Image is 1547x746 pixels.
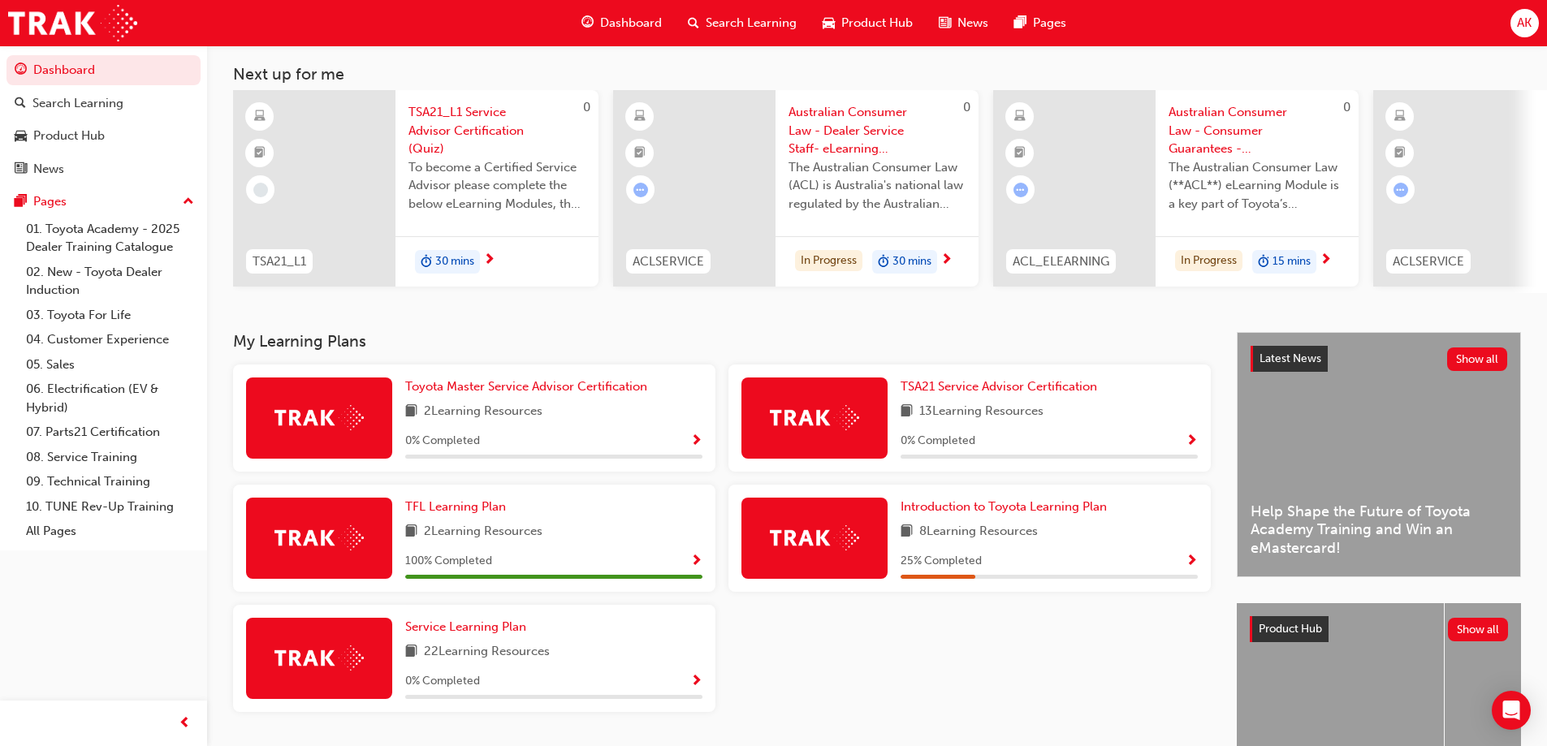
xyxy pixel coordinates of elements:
span: 8 Learning Resources [919,522,1038,542]
span: Australian Consumer Law - Dealer Service Staff- eLearning Module [789,103,966,158]
a: 08. Service Training [19,445,201,470]
a: Latest NewsShow all [1251,346,1507,372]
span: car-icon [823,13,835,33]
a: 10. TUNE Rev-Up Training [19,494,201,520]
a: 0ACLSERVICEAustralian Consumer Law - Dealer Service Staff- eLearning ModuleThe Australian Consume... [613,90,979,287]
a: Search Learning [6,88,201,119]
span: guage-icon [581,13,594,33]
a: car-iconProduct Hub [810,6,926,40]
span: Latest News [1260,351,1321,365]
span: next-icon [483,253,495,268]
span: 22 Learning Resources [424,642,550,662]
span: pages-icon [1014,13,1026,33]
span: Pages [1033,14,1066,32]
a: TFL Learning Plan [405,498,512,516]
a: 05. Sales [19,352,201,377]
span: TSA21 Service Advisor Certification [901,379,1097,394]
button: AK [1510,9,1539,37]
span: 15 mins [1273,252,1311,271]
div: Search Learning [32,94,123,113]
span: 2 Learning Resources [424,402,542,422]
span: TFL Learning Plan [405,499,506,514]
span: 30 mins [892,252,931,271]
img: Trak [770,525,859,550]
span: learningRecordVerb_ATTEMPT-icon [1013,183,1028,197]
button: DashboardSearch LearningProduct HubNews [6,52,201,187]
img: Trak [274,405,364,430]
span: 25 % Completed [901,552,982,571]
span: 0 % Completed [405,432,480,451]
span: 100 % Completed [405,552,492,571]
button: Show Progress [690,671,702,692]
span: 0 % Completed [901,432,975,451]
span: News [957,14,988,32]
span: learningResourceType_ELEARNING-icon [1014,106,1026,127]
div: In Progress [795,250,862,272]
button: Show all [1447,347,1508,371]
span: The Australian Consumer Law (ACL) is Australia's national law regulated by the Australian Competi... [789,158,966,213]
span: Help Shape the Future of Toyota Academy Training and Win an eMastercard! [1251,502,1507,558]
img: Trak [274,645,364,671]
span: 0 % Completed [405,672,480,691]
span: book-icon [901,522,913,542]
span: Show Progress [1186,434,1198,449]
a: 01. Toyota Academy - 2025 Dealer Training Catalogue [19,217,201,260]
a: 07. Parts21 Certification [19,420,201,445]
div: Pages [33,192,67,211]
span: search-icon [15,97,26,111]
span: Show Progress [690,554,702,569]
span: TSA21_L1 Service Advisor Certification (Quiz) [408,103,586,158]
span: learningResourceType_ELEARNING-icon [1394,106,1406,127]
div: Product Hub [33,127,105,145]
span: booktick-icon [1014,143,1026,164]
span: Toyota Master Service Advisor Certification [405,379,647,394]
span: learningResourceType_ELEARNING-icon [254,106,266,127]
span: 0 [963,100,970,114]
span: 0 [1343,100,1350,114]
a: 09. Technical Training [19,469,201,494]
button: Pages [6,187,201,217]
a: news-iconNews [926,6,1001,40]
span: AK [1517,14,1532,32]
span: Australian Consumer Law - Consumer Guarantees - eLearning module [1169,103,1346,158]
span: Service Learning Plan [405,619,526,634]
span: To become a Certified Service Advisor please complete the below eLearning Modules, the Service Ad... [408,158,586,213]
a: guage-iconDashboard [568,6,675,40]
span: next-icon [940,253,953,268]
span: ACL_ELEARNING [1013,252,1109,271]
a: TSA21 Service Advisor Certification [901,377,1104,396]
span: book-icon [405,522,417,542]
span: car-icon [15,129,27,144]
img: Trak [274,525,364,550]
span: learningResourceType_ELEARNING-icon [634,106,646,127]
div: Open Intercom Messenger [1492,691,1531,730]
span: pages-icon [15,195,27,209]
a: All Pages [19,519,201,544]
a: Product Hub [6,121,201,151]
span: learningRecordVerb_NONE-icon [253,183,268,197]
span: book-icon [901,402,913,422]
span: booktick-icon [1394,143,1406,164]
a: Dashboard [6,55,201,85]
span: Search Learning [706,14,797,32]
a: pages-iconPages [1001,6,1079,40]
span: news-icon [15,162,27,177]
span: 13 Learning Resources [919,402,1044,422]
a: Product HubShow all [1250,616,1508,642]
span: book-icon [405,642,417,662]
span: The Australian Consumer Law (**ACL**) eLearning Module is a key part of Toyota’s compliance progr... [1169,158,1346,213]
span: Product Hub [1259,622,1322,636]
span: booktick-icon [254,143,266,164]
button: Show Progress [1186,551,1198,571]
a: 0TSA21_L1TSA21_L1 Service Advisor Certification (Quiz)To become a Certified Service Advisor pleas... [233,90,598,287]
span: up-icon [183,192,194,213]
span: guage-icon [15,63,27,78]
span: Product Hub [841,14,913,32]
span: news-icon [939,13,951,33]
div: News [33,160,64,179]
a: 03. Toyota For Life [19,303,201,328]
span: search-icon [688,13,699,33]
button: Show all [1448,618,1509,641]
span: 2 Learning Resources [424,522,542,542]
